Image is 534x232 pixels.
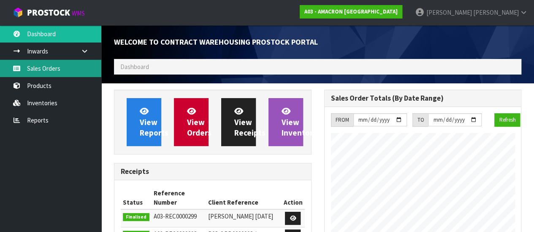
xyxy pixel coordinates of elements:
[331,94,515,102] h3: Sales Order Totals (By Date Range)
[13,7,23,18] img: cube-alt.png
[120,63,149,71] span: Dashboard
[72,9,85,17] small: WMS
[412,113,428,127] div: TO
[206,187,282,209] th: Client Reference
[140,106,168,138] span: View Reports
[331,113,353,127] div: FROM
[208,212,273,220] span: [PERSON_NAME] [DATE]
[174,98,209,146] a: ViewOrders
[123,213,149,221] span: Finalised
[304,8,398,15] strong: A03 - AMACRON [GEOGRAPHIC_DATA]
[234,106,266,138] span: View Receipts
[121,168,305,176] h3: Receipts
[121,187,152,209] th: Status
[187,106,211,138] span: View Orders
[27,7,70,18] span: ProStock
[114,37,318,47] span: Welcome to Contract Warehousing ProStock Portal
[221,98,256,146] a: ViewReceipts
[281,187,304,209] th: Action
[426,8,472,16] span: [PERSON_NAME]
[127,98,161,146] a: ViewReports
[494,113,520,127] button: Refresh
[268,98,303,146] a: ViewInventory
[473,8,518,16] span: [PERSON_NAME]
[154,212,197,220] span: A03-REC0000299
[282,106,317,138] span: View Inventory
[152,187,206,209] th: Reference Number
